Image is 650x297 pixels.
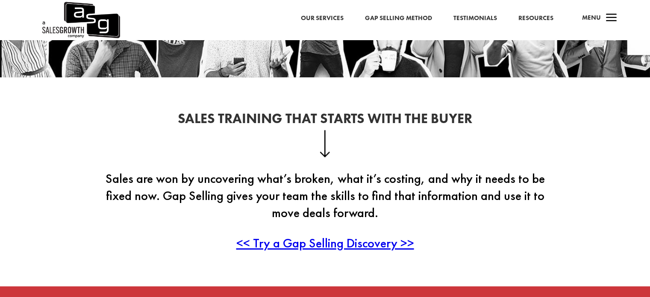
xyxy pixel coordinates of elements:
[94,170,556,235] p: Sales are won by uncovering what’s broken, what it’s costing, and why it needs to be fixed now. G...
[582,13,601,22] span: Menu
[518,13,553,24] a: Resources
[301,13,344,24] a: Our Services
[236,235,414,251] a: << Try a Gap Selling Discovery >>
[453,13,497,24] a: Testimonials
[94,112,556,130] h2: Sales Training That Starts With the Buyer
[603,10,620,27] span: a
[320,130,330,157] img: down-arrow
[365,13,432,24] a: Gap Selling Method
